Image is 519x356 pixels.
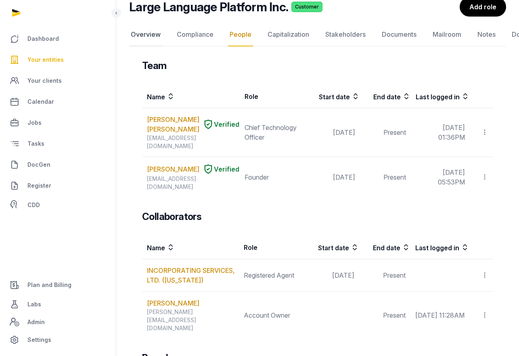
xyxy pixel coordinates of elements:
[6,113,109,132] a: Jobs
[6,50,109,69] a: Your entities
[142,85,240,108] th: Name
[142,236,239,259] th: Name
[6,330,109,350] a: Settings
[239,292,306,339] td: Account Owner
[147,115,199,134] a: [PERSON_NAME] [PERSON_NAME]
[6,176,109,195] a: Register
[147,164,199,174] a: [PERSON_NAME]
[306,259,359,292] td: [DATE]
[307,85,360,108] th: Start date
[380,23,418,46] a: Documents
[411,85,470,108] th: Last logged in
[27,280,71,290] span: Plan and Billing
[307,108,360,157] td: [DATE]
[27,317,45,327] span: Admin
[415,311,465,319] span: [DATE] 11:28AM
[129,23,162,46] a: Overview
[438,124,465,141] span: [DATE] 01:36PM
[27,76,62,86] span: Your clients
[240,85,307,108] th: Role
[6,197,109,213] a: CDD
[476,23,497,46] a: Notes
[6,314,109,330] a: Admin
[6,275,109,295] a: Plan and Billing
[147,308,239,332] div: [PERSON_NAME][EMAIL_ADDRESS][DOMAIN_NAME]
[239,259,306,292] td: Registered Agent
[147,134,239,150] div: [EMAIL_ADDRESS][DOMAIN_NAME]
[324,23,367,46] a: Stakeholders
[6,155,109,174] a: DocGen
[6,92,109,111] a: Calendar
[142,59,167,72] h3: Team
[147,175,239,191] div: [EMAIL_ADDRESS][DOMAIN_NAME]
[27,200,40,210] span: CDD
[307,157,360,198] td: [DATE]
[27,55,64,65] span: Your entities
[410,236,469,259] th: Last logged in
[214,119,239,129] span: Verified
[147,266,235,284] a: INCORPORATING SERVICES, LTD. ([US_STATE])
[6,71,109,90] a: Your clients
[431,23,463,46] a: Mailroom
[27,34,59,44] span: Dashboard
[214,164,239,174] span: Verified
[291,2,322,12] span: Customer
[266,23,311,46] a: Capitalization
[147,298,199,308] a: [PERSON_NAME]
[129,23,506,46] nav: Tabs
[6,295,109,314] a: Labs
[383,128,406,136] span: Present
[27,181,51,191] span: Register
[240,157,307,198] td: Founder
[228,23,253,46] a: People
[27,299,41,309] span: Labs
[175,23,215,46] a: Compliance
[142,210,201,223] h3: Collaborators
[306,236,359,259] th: Start date
[359,236,410,259] th: End date
[27,97,54,107] span: Calendar
[383,173,406,181] span: Present
[27,118,42,128] span: Jobs
[6,134,109,153] a: Tasks
[438,168,465,186] span: [DATE] 05:53PM
[240,108,307,157] td: Chief Technology Officer
[360,85,411,108] th: End date
[383,271,406,279] span: Present
[27,139,44,149] span: Tasks
[27,335,51,345] span: Settings
[239,236,306,259] th: Role
[27,160,50,170] span: DocGen
[383,311,406,319] span: Present
[6,29,109,48] a: Dashboard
